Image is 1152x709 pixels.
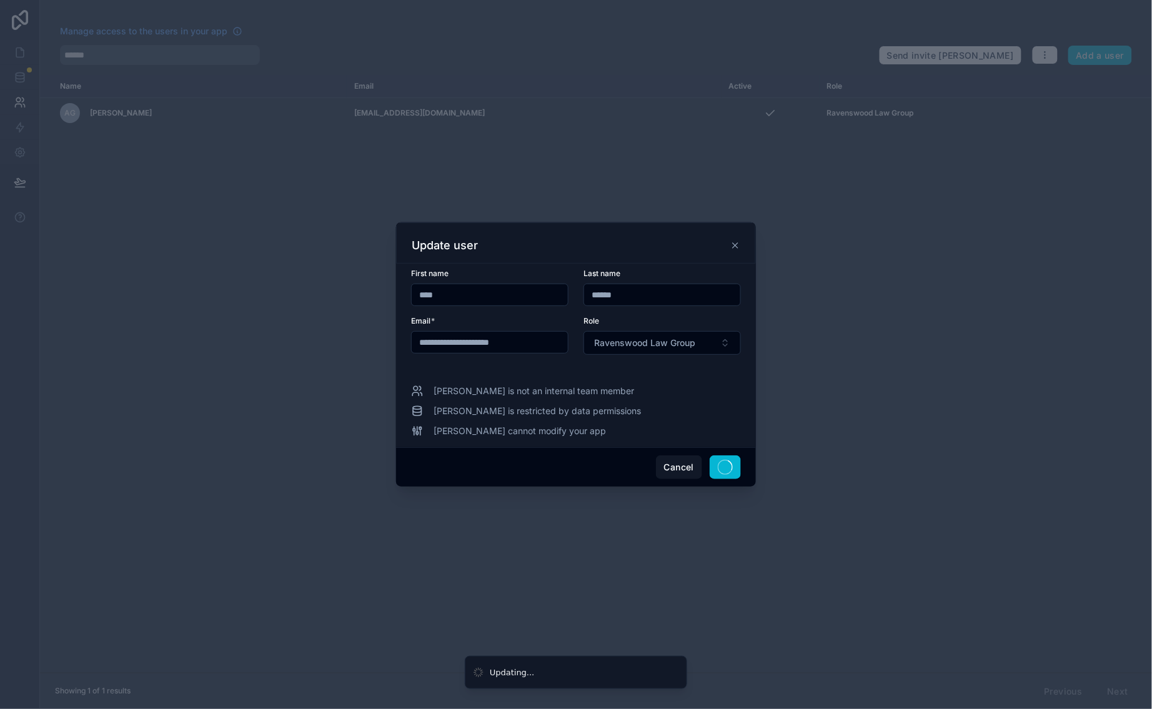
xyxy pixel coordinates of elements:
h3: Update user [412,238,478,253]
span: Email [411,316,430,325]
span: [PERSON_NAME] cannot modify your app [434,425,606,437]
button: Select Button [583,331,741,355]
span: First name [411,269,449,278]
span: [PERSON_NAME] is not an internal team member [434,385,634,397]
button: Cancel [656,455,702,479]
span: Ravenswood Law Group [594,337,695,349]
div: Updating... [490,667,535,679]
span: [PERSON_NAME] is restricted by data permissions [434,405,641,417]
span: Last name [583,269,620,278]
span: Role [583,316,599,325]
